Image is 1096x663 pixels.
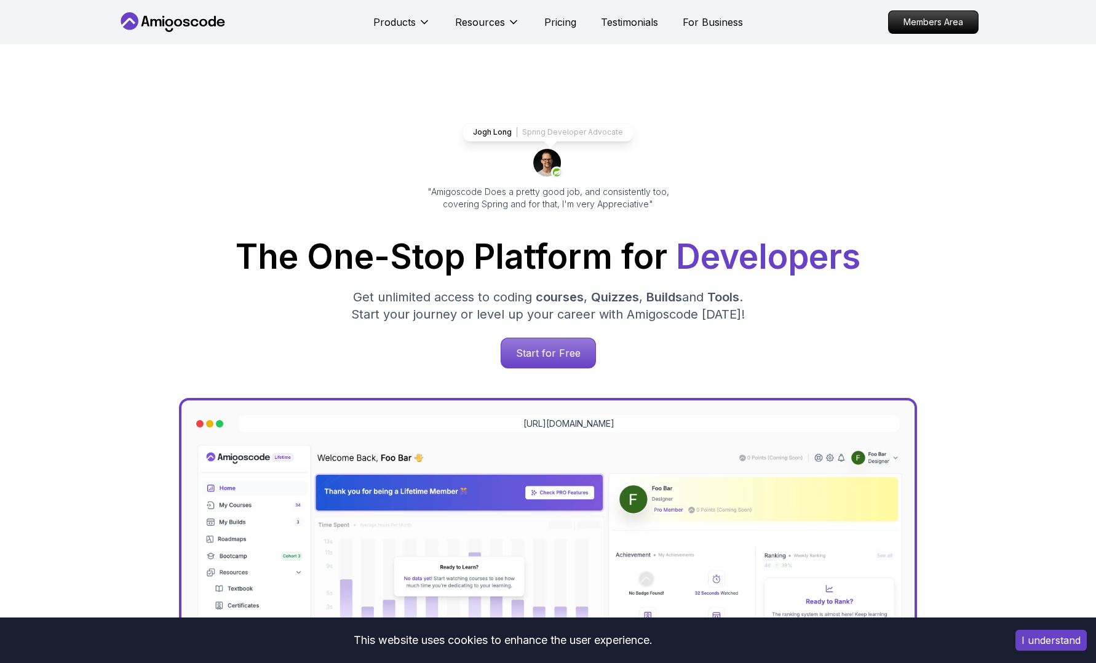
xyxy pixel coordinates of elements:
span: Tools [707,290,739,304]
button: Accept cookies [1015,630,1087,651]
span: Builds [646,290,682,304]
a: [URL][DOMAIN_NAME] [523,418,614,430]
a: Members Area [888,10,979,34]
p: Jogh Long [473,127,512,137]
p: Start for Free [501,338,595,368]
p: Spring Developer Advocate [522,127,623,137]
span: Quizzes [591,290,639,304]
button: Resources [455,15,520,39]
a: For Business [683,15,743,30]
span: Developers [676,236,860,277]
h1: The One-Stop Platform for [127,240,969,274]
p: Resources [455,15,505,30]
span: courses [536,290,584,304]
p: Members Area [889,11,978,33]
div: This website uses cookies to enhance the user experience. [9,627,997,654]
a: Start for Free [501,338,596,368]
img: josh long [533,149,563,178]
a: Pricing [544,15,576,30]
a: Testimonials [601,15,658,30]
p: "Amigoscode Does a pretty good job, and consistently too, covering Spring and for that, I'm very ... [410,186,686,210]
p: Products [373,15,416,30]
button: Products [373,15,431,39]
p: Get unlimited access to coding , , and . Start your journey or level up your career with Amigosco... [341,288,755,323]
